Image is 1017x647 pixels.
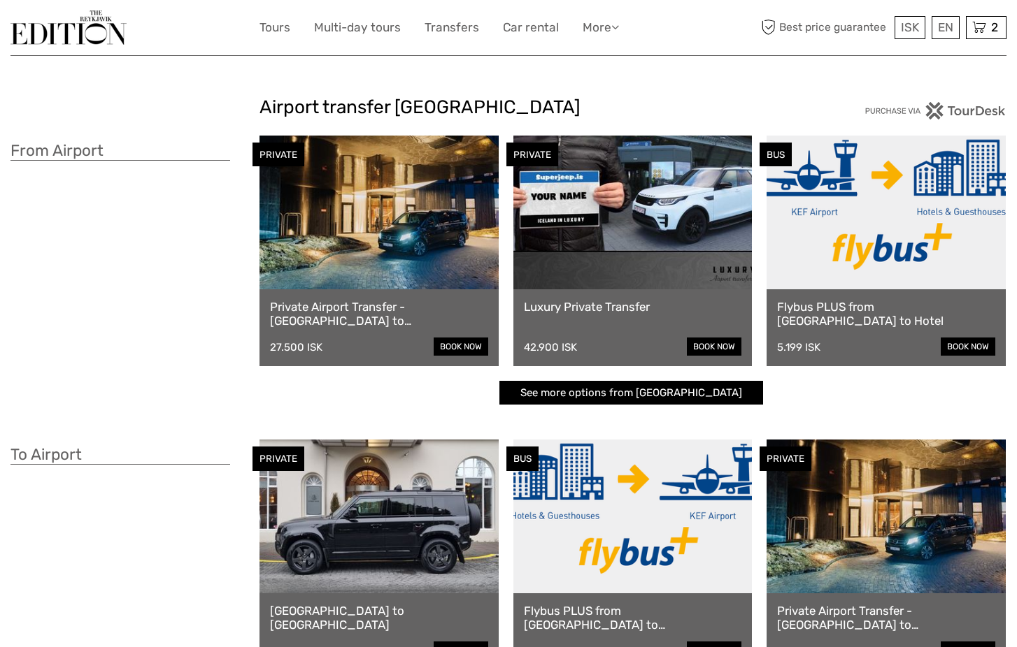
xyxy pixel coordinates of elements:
a: book now [941,337,995,356]
a: Private Airport Transfer - [GEOGRAPHIC_DATA] to [GEOGRAPHIC_DATA] [777,604,995,632]
div: EN [932,16,960,39]
span: ISK [901,20,919,34]
a: Flybus PLUS from [GEOGRAPHIC_DATA] to [GEOGRAPHIC_DATA] [524,604,742,632]
a: book now [434,337,488,356]
a: See more options from [GEOGRAPHIC_DATA] [499,381,763,405]
div: BUS [760,143,792,167]
img: PurchaseViaTourDesk.png [865,102,1007,119]
span: 2 [989,20,1000,34]
a: Transfers [425,17,479,38]
a: Tours [259,17,290,38]
a: Flybus PLUS from [GEOGRAPHIC_DATA] to Hotel [777,300,995,328]
h3: To Airport [10,445,230,465]
div: PRIVATE [506,143,558,167]
div: 42.900 ISK [524,341,577,354]
a: Luxury Private Transfer [524,300,742,314]
img: The Reykjavík Edition [10,10,127,45]
div: BUS [506,446,539,471]
span: Best price guarantee [758,16,891,39]
div: PRIVATE [253,446,304,471]
div: PRIVATE [253,143,304,167]
div: PRIVATE [760,446,811,471]
a: Car rental [503,17,559,38]
a: More [583,17,619,38]
h3: From Airport [10,141,230,161]
div: 27.500 ISK [270,341,322,354]
a: Private Airport Transfer - [GEOGRAPHIC_DATA] to [GEOGRAPHIC_DATA] [270,300,488,328]
a: [GEOGRAPHIC_DATA] to [GEOGRAPHIC_DATA] [270,604,488,632]
a: Multi-day tours [314,17,401,38]
div: 5.199 ISK [777,341,820,354]
h2: Airport transfer [GEOGRAPHIC_DATA] [259,96,758,119]
a: book now [687,337,741,356]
